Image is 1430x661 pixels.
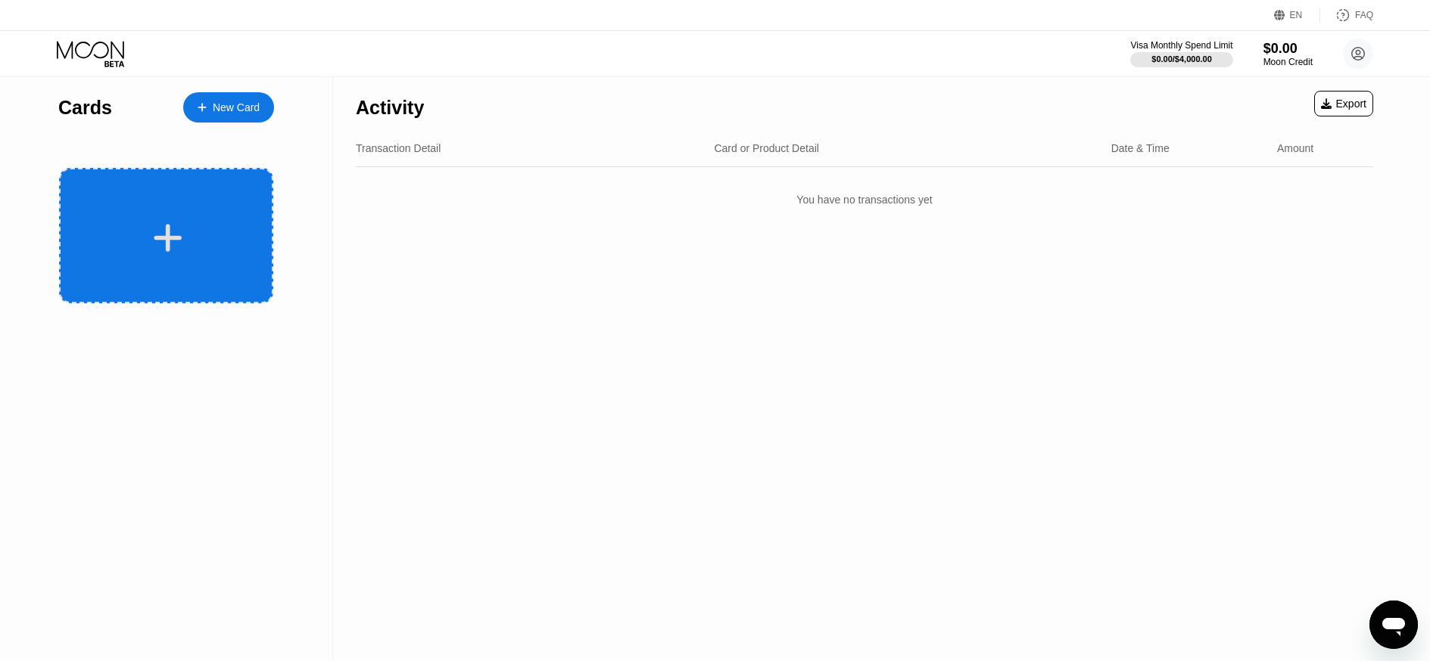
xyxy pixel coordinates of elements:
[1355,10,1373,20] div: FAQ
[1321,98,1366,110] div: Export
[1130,40,1232,51] div: Visa Monthly Spend Limit
[1263,57,1313,67] div: Moon Credit
[1111,142,1170,154] div: Date & Time
[183,92,274,123] div: New Card
[356,97,424,119] div: Activity
[1263,41,1313,67] div: $0.00Moon Credit
[1314,91,1373,116] div: Export
[1263,41,1313,57] div: $0.00
[58,97,112,119] div: Cards
[1274,8,1320,23] div: EN
[1320,8,1373,23] div: FAQ
[1369,600,1418,649] iframe: Button to launch messaging window
[714,142,819,154] div: Card or Product Detail
[1290,10,1303,20] div: EN
[1277,142,1313,154] div: Amount
[1130,40,1232,67] div: Visa Monthly Spend Limit$0.00/$4,000.00
[213,101,260,114] div: New Card
[1151,54,1212,64] div: $0.00 / $4,000.00
[356,142,441,154] div: Transaction Detail
[356,178,1373,221] div: You have no transactions yet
